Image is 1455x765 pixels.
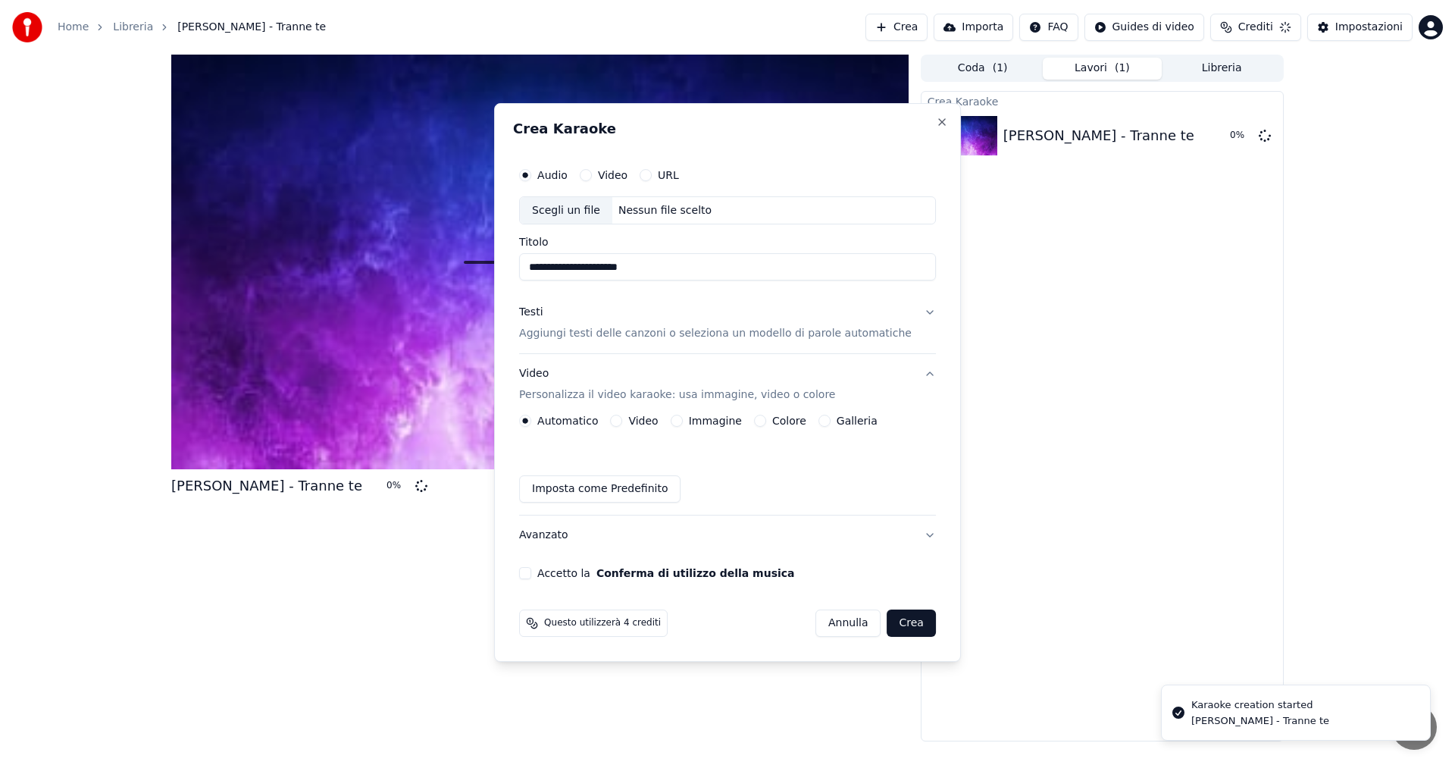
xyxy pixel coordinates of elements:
label: Automatico [537,415,598,426]
button: Imposta come Predefinito [519,475,681,503]
button: Crea [887,610,936,637]
div: Nessun file scelto [612,203,718,218]
label: Video [598,170,627,180]
label: URL [658,170,679,180]
p: Personalizza il video karaoke: usa immagine, video o colore [519,387,835,403]
label: Video [628,415,658,426]
p: Aggiungi testi delle canzoni o seleziona un modello di parole automatiche [519,327,912,342]
button: VideoPersonalizza il video karaoke: usa immagine, video o colore [519,355,936,415]
button: TestiAggiungi testi delle canzoni o seleziona un modello di parole automatiche [519,293,936,354]
span: Questo utilizzerà 4 crediti [544,617,661,629]
label: Immagine [689,415,742,426]
div: Testi [519,306,543,321]
div: Video [519,367,835,403]
h2: Crea Karaoke [513,122,942,136]
button: Accetto la [596,568,795,578]
label: Accetto la [537,568,794,578]
label: Galleria [837,415,878,426]
button: Avanzato [519,516,936,555]
label: Titolo [519,237,936,248]
label: Audio [537,170,568,180]
div: VideoPersonalizza il video karaoke: usa immagine, video o colore [519,415,936,515]
label: Colore [772,415,806,426]
button: Annulla [815,610,881,637]
div: Scegli un file [520,197,612,224]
